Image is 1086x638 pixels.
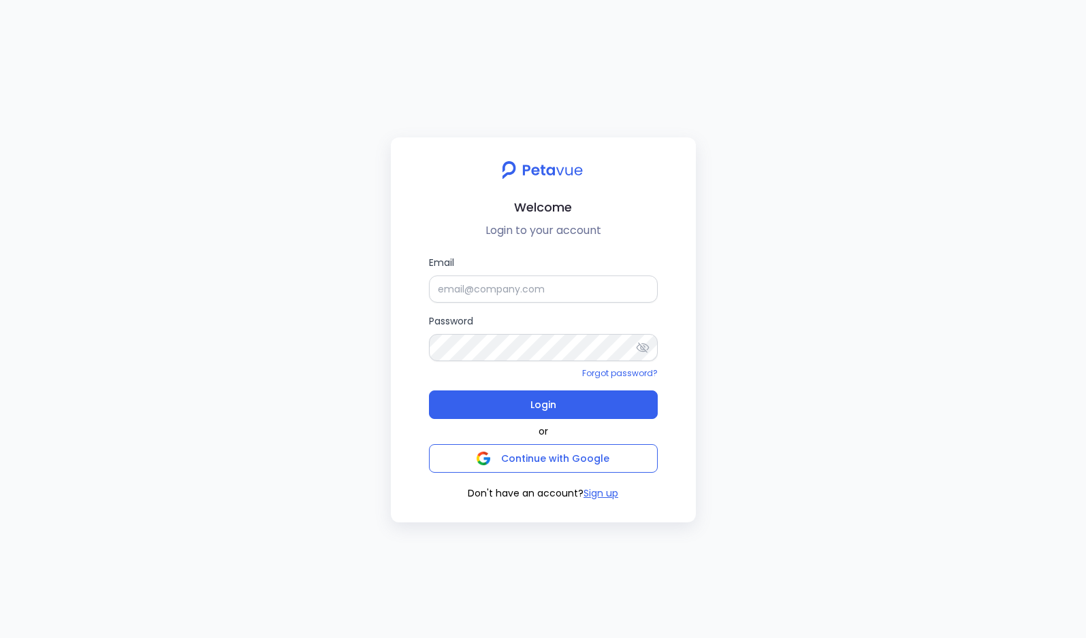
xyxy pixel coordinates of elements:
span: or [539,424,548,439]
input: Email [429,275,658,303]
h2: Welcome [402,197,685,217]
a: Forgot password? [582,367,658,379]
p: Login to your account [402,222,685,239]
input: Password [429,334,658,361]
label: Password [429,314,658,361]
button: Sign up [584,486,618,501]
label: Email [429,255,658,303]
span: Continue with Google [501,452,609,465]
img: petavue logo [494,154,592,186]
span: Don't have an account? [468,486,584,501]
button: Login [429,390,658,419]
span: Login [530,395,556,414]
button: Continue with Google [429,444,658,473]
